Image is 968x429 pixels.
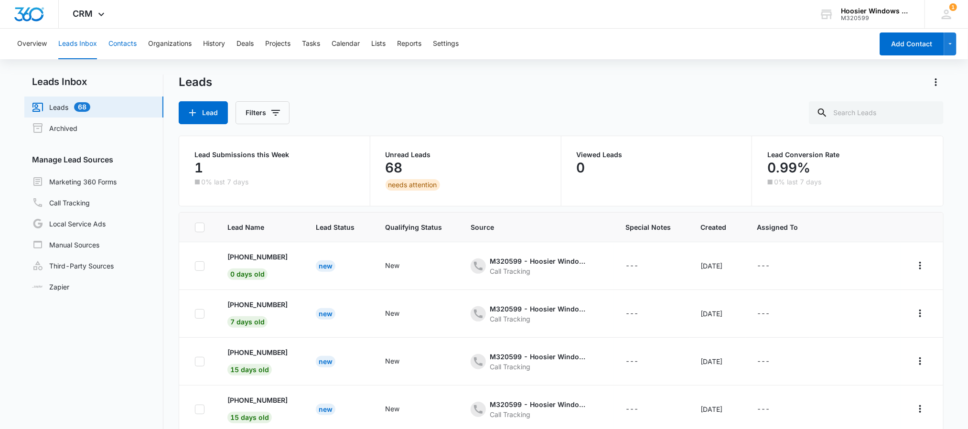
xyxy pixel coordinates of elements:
button: Organizations [148,29,192,59]
div: - - Select to Edit Field [385,404,417,415]
div: [DATE] [701,404,734,414]
div: New [385,260,399,270]
div: - - Select to Edit Field [471,399,602,419]
p: Lead Conversion Rate [767,151,928,158]
div: --- [625,404,638,415]
div: - - Select to Edit Field [757,356,787,367]
h1: Leads [179,75,212,89]
a: Marketing 360 Forms [32,176,117,187]
a: New [316,262,335,270]
a: New [316,405,335,413]
a: [PHONE_NUMBER]15 days old [227,347,293,374]
button: Overview [17,29,47,59]
span: 15 days old [227,412,272,423]
span: Assigned To [757,222,798,232]
button: Lists [371,29,386,59]
div: - - Select to Edit Field [385,308,417,320]
div: New [316,308,335,320]
a: Call Tracking [32,197,90,208]
p: 0.99% [767,160,810,175]
div: New [385,308,399,318]
p: Unread Leads [386,151,546,158]
p: Viewed Leads [577,151,737,158]
a: Leads68 [32,101,90,113]
div: New [316,356,335,367]
div: - - Select to Edit Field [471,304,602,324]
div: - - Select to Edit Field [625,356,656,367]
a: [PHONE_NUMBER]7 days old [227,300,293,326]
p: [PHONE_NUMBER] [227,395,288,405]
span: Lead Name [227,222,293,232]
button: Deals [237,29,254,59]
span: Source [471,222,602,232]
div: account name [841,7,911,15]
button: Filters [236,101,290,124]
span: 0 days old [227,268,268,280]
a: [PHONE_NUMBER]0 days old [227,252,293,278]
div: --- [757,404,770,415]
button: Actions [913,354,928,369]
button: Calendar [332,29,360,59]
span: Created [701,222,734,232]
div: - - Select to Edit Field [757,404,787,415]
div: [DATE] [701,309,734,319]
button: Projects [265,29,290,59]
button: Settings [433,29,459,59]
div: M320599 - Hoosier Windows & Siding of Indianapolis - Other [490,256,585,266]
div: --- [625,356,638,367]
p: [PHONE_NUMBER] [227,347,288,357]
div: Call Tracking [490,266,585,276]
button: Add Contact [880,32,944,55]
button: History [203,29,225,59]
div: --- [757,260,770,272]
a: Zapier [32,282,69,292]
p: 1 [194,160,203,175]
div: --- [625,308,638,320]
div: - - Select to Edit Field [625,404,656,415]
h3: Manage Lead Sources [24,154,163,165]
span: 15 days old [227,364,272,375]
button: Actions [928,75,944,90]
div: notifications count [949,3,957,11]
input: Search Leads [809,101,944,124]
span: 7 days old [227,316,268,328]
div: - - Select to Edit Field [757,260,787,272]
div: --- [757,308,770,320]
div: [DATE] [701,261,734,271]
div: - - Select to Edit Field [385,356,417,367]
div: [DATE] [701,356,734,366]
button: Actions [913,306,928,321]
div: New [316,260,335,272]
div: M320599 - Hoosier Windows & Siding of Indianapolis - Ads [490,352,585,362]
p: 0% last 7 days [774,179,821,185]
h2: Leads Inbox [24,75,163,89]
div: New [385,356,399,366]
span: Lead Status [316,222,362,232]
button: Leads Inbox [58,29,97,59]
div: M320599 - Hoosier Windows & Siding of Indianapolis - Other [490,399,585,409]
div: New [385,404,399,414]
p: 0 [577,160,585,175]
div: account id [841,15,911,21]
p: 0% last 7 days [201,179,248,185]
div: - - Select to Edit Field [757,308,787,320]
p: Lead Submissions this Week [194,151,355,158]
button: Reports [397,29,421,59]
div: New [316,404,335,415]
a: Local Service Ads [32,218,106,229]
div: - - Select to Edit Field [625,308,656,320]
button: Lead [179,101,228,124]
div: --- [757,356,770,367]
button: Actions [913,258,928,273]
a: New [316,310,335,318]
div: needs attention [386,179,440,191]
p: [PHONE_NUMBER] [227,300,288,310]
div: - - Select to Edit Field [625,260,656,272]
div: Call Tracking [490,409,585,419]
p: 68 [386,160,403,175]
span: CRM [73,9,93,19]
div: Call Tracking [490,314,585,324]
button: Contacts [108,29,137,59]
div: - - Select to Edit Field [385,260,417,272]
a: Third-Party Sources [32,260,114,271]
